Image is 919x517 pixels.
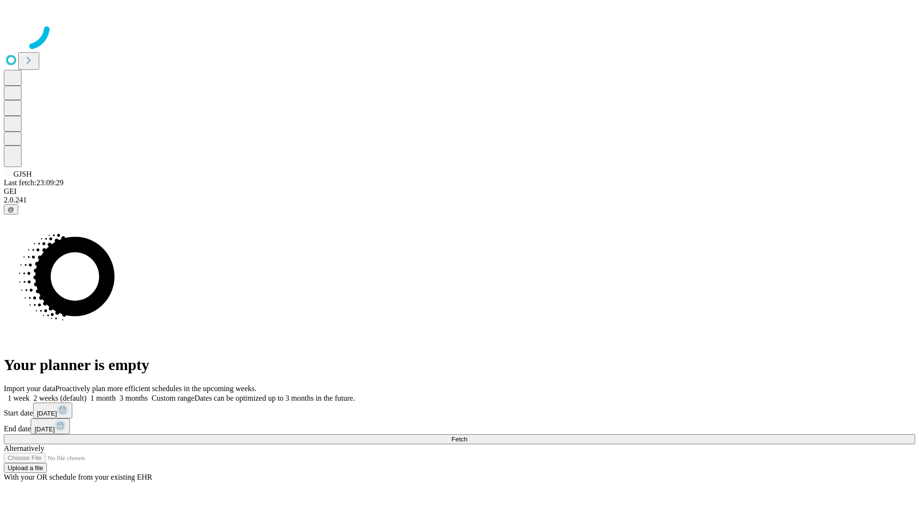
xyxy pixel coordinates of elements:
[4,179,64,187] span: Last fetch: 23:09:29
[90,394,116,402] span: 1 month
[13,170,32,178] span: GJSH
[4,418,915,434] div: End date
[33,403,72,418] button: [DATE]
[31,418,70,434] button: [DATE]
[8,394,30,402] span: 1 week
[37,410,57,417] span: [DATE]
[4,384,56,393] span: Import your data
[4,187,915,196] div: GEI
[34,426,55,433] span: [DATE]
[4,204,18,214] button: @
[4,403,915,418] div: Start date
[120,394,148,402] span: 3 months
[152,394,194,402] span: Custom range
[34,394,87,402] span: 2 weeks (default)
[4,463,47,473] button: Upload a file
[56,384,257,393] span: Proactively plan more efficient schedules in the upcoming weeks.
[451,436,467,443] span: Fetch
[8,206,14,213] span: @
[4,434,915,444] button: Fetch
[4,356,915,374] h1: Your planner is empty
[4,473,152,481] span: With your OR schedule from your existing EHR
[194,394,355,402] span: Dates can be optimized up to 3 months in the future.
[4,196,915,204] div: 2.0.241
[4,444,44,452] span: Alternatively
